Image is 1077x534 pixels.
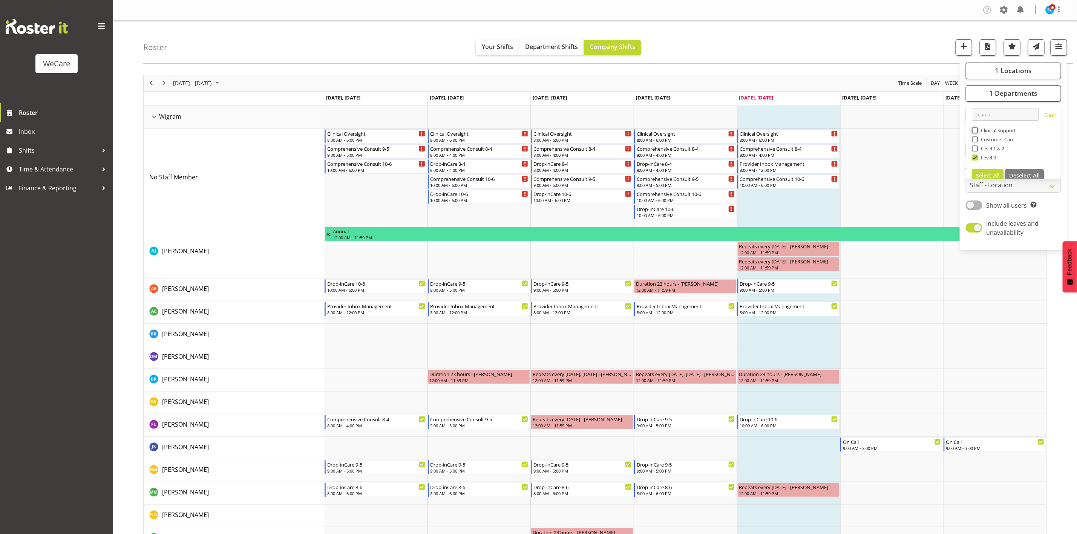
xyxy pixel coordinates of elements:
[976,172,1000,179] span: Select All
[325,415,427,429] div: Felize Lacson"s event - Comprehensive Consult 8-4 Begin From Monday, August 18, 2025 at 8:00:00 A...
[740,130,838,137] div: Clinical Oversight
[946,438,1044,445] div: On Call
[430,483,529,491] div: Drop-inCare 8-6
[430,130,529,137] div: Clinical Oversight
[428,302,530,316] div: Andrew Casburn"s event - Provider Inbox Management Begin From Tuesday, August 19, 2025 at 8:00:00...
[1044,112,1056,121] a: Clear
[945,94,980,101] span: [DATE], [DATE]
[162,284,209,293] a: [PERSON_NAME]
[531,415,633,429] div: Felize Lacson"s event - Repeats every wednesday - Felize Lacson Begin From Wednesday, August 20, ...
[898,78,922,88] span: Time Scale
[634,129,737,144] div: No Staff Member"s event - Clinical Oversight Begin From Thursday, August 21, 2025 at 8:00:00 AM G...
[634,205,737,219] div: No Staff Member"s event - Drop-inCare 10-6 Begin From Thursday, August 21, 2025 at 10:00:00 AM GM...
[162,329,209,338] a: [PERSON_NAME]
[634,460,737,474] div: Matthew Brewer"s event - Drop-inCare 9-5 Begin From Thursday, August 21, 2025 at 9:00:00 AM GMT+1...
[162,420,209,429] a: [PERSON_NAME]
[43,58,70,69] div: WeCare
[533,197,631,203] div: 10:00 AM - 6:00 PM
[531,302,633,316] div: Andrew Casburn"s event - Provider Inbox Management Begin From Wednesday, August 20, 2025 at 8:00:...
[531,159,633,174] div: No Staff Member"s event - Drop-inCare 8-4 Begin From Wednesday, August 20, 2025 at 8:00:00 AM GMT...
[162,285,209,293] span: [PERSON_NAME]
[325,159,427,174] div: No Staff Member"s event - Comprehensive Consult 10-6 Begin From Monday, August 18, 2025 at 10:00:...
[533,309,631,315] div: 8:00 AM - 12:00 PM
[144,226,324,278] td: AJ Jones resource
[162,330,209,338] span: [PERSON_NAME]
[637,309,735,315] div: 8:00 AM - 12:00 PM
[143,43,167,52] h4: Roster
[533,130,631,137] div: Clinical Oversight
[325,483,427,497] div: Matthew Mckenzie"s event - Drop-inCare 8-6 Begin From Monday, August 18, 2025 at 8:00:00 AM GMT+1...
[428,190,530,204] div: No Staff Member"s event - Drop-inCare 10-6 Begin From Tuesday, August 19, 2025 at 10:00:00 AM GMT...
[533,483,631,491] div: Drop-inCare 8-6
[428,370,530,384] div: Deepti Raturi"s event - Duration 23 hours - Deepti Raturi Begin From Tuesday, August 19, 2025 at ...
[162,443,209,451] span: [PERSON_NAME]
[327,152,425,158] div: 9:00 AM - 5:00 PM
[590,43,635,51] span: Company Shifts
[519,40,584,55] button: Department Shifts
[326,94,360,101] span: [DATE], [DATE]
[531,190,633,204] div: No Staff Member"s event - Drop-inCare 10-6 Begin From Wednesday, August 20, 2025 at 10:00:00 AM G...
[737,257,840,271] div: AJ Jones"s event - Repeats every friday - AJ Jones Begin From Friday, August 22, 2025 at 12:00:00...
[840,438,943,452] div: John Ko"s event - On Call Begin From Saturday, August 23, 2025 at 9:00:00 AM GMT+12:00 Ends At Sa...
[1009,172,1040,179] span: Deselect All
[430,182,529,188] div: 10:00 AM - 6:00 PM
[327,130,425,137] div: Clinical Oversight
[533,152,631,158] div: 8:00 AM - 4:00 PM
[162,465,209,474] span: [PERSON_NAME]
[327,422,425,428] div: 8:00 AM - 4:00 PM
[146,78,156,88] button: Previous
[430,370,529,378] div: Duration 23 hours - [PERSON_NAME]
[144,505,324,527] td: Natasha Ottley resource
[843,94,877,101] span: [DATE], [DATE]
[144,278,324,301] td: Andrea Ramirez resource
[144,392,324,414] td: Ena Advincula resource
[531,129,633,144] div: No Staff Member"s event - Clinical Oversight Begin From Wednesday, August 20, 2025 at 8:00:00 AM ...
[428,415,530,429] div: Felize Lacson"s event - Comprehensive Consult 9-5 Begin From Tuesday, August 19, 2025 at 9:00:00 ...
[737,370,840,384] div: Deepti Raturi"s event - Duration 23 hours - Deepti Raturi Begin From Friday, August 22, 2025 at 1...
[325,144,427,159] div: No Staff Member"s event - Comprehensive Consult 9-5 Begin From Monday, August 18, 2025 at 9:00:00...
[533,377,631,383] div: 12:00 AM - 11:59 PM
[145,75,158,91] div: previous period
[634,279,737,294] div: Andrea Ramirez"s event - Duration 23 hours - Andrea Ramirez Begin From Thursday, August 21, 2025 ...
[19,126,109,137] span: Inbox
[1066,249,1073,275] span: Feedback
[533,175,631,182] div: Comprehensive Consult 9-5
[430,197,529,203] div: 10:00 AM - 6:00 PM
[637,182,735,188] div: 9:00 AM - 5:00 PM
[637,422,735,428] div: 9:00 AM - 5:00 PM
[636,287,735,293] div: 12:00 AM - 11:59 PM
[636,94,670,101] span: [DATE], [DATE]
[637,175,735,182] div: Comprehensive Consult 9-5
[739,377,838,383] div: 12:00 AM - 11:59 PM
[737,144,840,159] div: No Staff Member"s event - Comprehensive Consult 8-4 Begin From Friday, August 22, 2025 at 8:00:00...
[172,78,222,88] button: August 2025
[739,483,838,491] div: Repeats every [DATE] - [PERSON_NAME]
[325,227,1046,241] div: AJ Jones"s event - Annual Begin From Friday, August 8, 2025 at 12:00:00 AM GMT+12:00 Ends At Mond...
[430,94,464,101] span: [DATE], [DATE]
[637,145,735,152] div: Comprehensive Consult 8-4
[637,152,735,158] div: 8:00 AM - 4:00 PM
[634,159,737,174] div: No Staff Member"s event - Drop-inCare 8-4 Begin From Thursday, August 21, 2025 at 8:00:00 AM GMT+...
[430,145,529,152] div: Comprehensive Consult 8-4
[978,155,996,161] span: Level 3
[162,488,209,497] a: [PERSON_NAME]
[533,287,631,293] div: 9:00 AM - 5:00 PM
[1063,241,1077,292] button: Feedback - Show survey
[740,302,838,310] div: Provider Inbox Management
[430,309,529,315] div: 8:00 AM - 12:00 PM
[430,461,529,468] div: Drop-inCare 9-5
[162,375,209,383] span: [PERSON_NAME]
[634,483,737,497] div: Matthew Mckenzie"s event - Drop-inCare 8-6 Begin From Thursday, August 21, 2025 at 8:00:00 AM GMT...
[430,190,529,197] div: Drop-inCare 10-6
[170,75,224,91] div: August 18 - 24, 2025
[533,145,631,152] div: Comprehensive Consult 8-4
[533,302,631,310] div: Provider Inbox Management
[533,370,631,378] div: Repeats every [DATE], [DATE] - [PERSON_NAME]
[428,174,530,189] div: No Staff Member"s event - Comprehensive Consult 10-6 Begin From Tuesday, August 19, 2025 at 10:00...
[482,43,513,51] span: Your Shifts
[995,66,1032,75] span: 1 Locations
[162,510,209,519] a: [PERSON_NAME]
[634,370,737,384] div: Deepti Raturi"s event - Repeats every wednesday, thursday - Deepti Raturi Begin From Thursday, Au...
[327,280,425,287] div: Drop-inCare 10-6
[637,160,735,167] div: Drop-inCare 8-4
